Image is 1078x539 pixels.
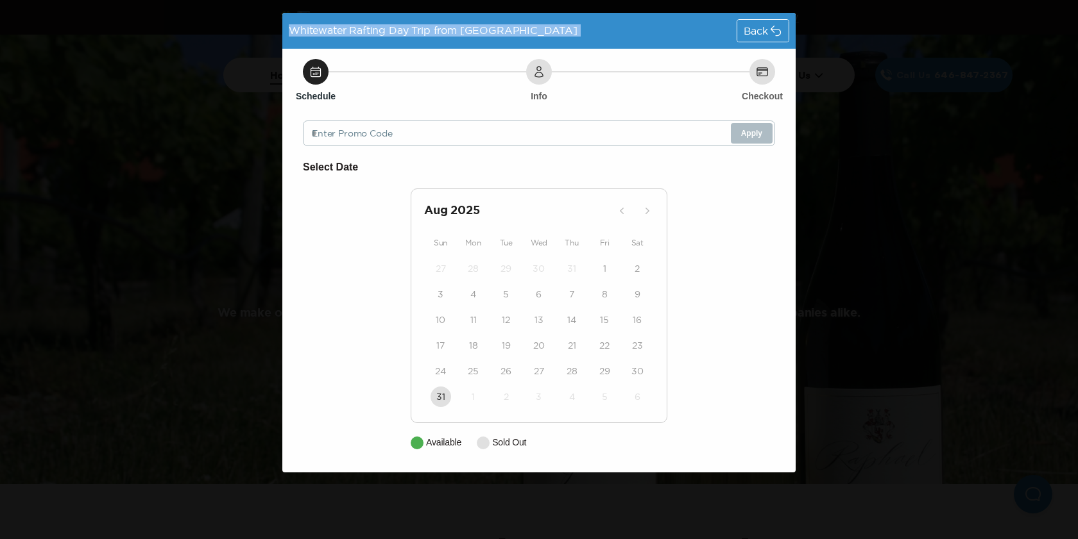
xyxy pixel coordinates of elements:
[594,361,615,381] button: 29
[561,258,582,279] button: 31
[567,262,576,275] time: 31
[561,335,582,356] button: 21
[567,313,576,326] time: 14
[635,390,640,403] time: 6
[463,386,484,407] button: 1
[296,90,336,103] h6: Schedule
[426,436,461,449] p: Available
[744,26,768,36] span: Back
[635,288,640,301] time: 9
[431,361,451,381] button: 24
[496,310,517,330] button: 12
[424,235,457,251] div: Sun
[496,361,517,381] button: 26
[472,390,475,403] time: 1
[536,390,542,403] time: 3
[535,313,543,326] time: 13
[561,310,582,330] button: 14
[594,386,615,407] button: 5
[501,262,511,275] time: 29
[438,288,443,301] time: 3
[496,386,517,407] button: 2
[501,365,511,377] time: 26
[529,310,549,330] button: 13
[635,262,640,275] time: 2
[431,258,451,279] button: 27
[504,390,509,403] time: 2
[569,288,574,301] time: 7
[529,335,549,356] button: 20
[436,262,446,275] time: 27
[621,235,654,251] div: Sat
[490,235,522,251] div: Tue
[529,284,549,304] button: 6
[463,361,484,381] button: 25
[468,365,479,377] time: 25
[502,313,510,326] time: 12
[431,310,451,330] button: 10
[633,313,642,326] time: 16
[602,390,608,403] time: 5
[436,313,445,326] time: 10
[631,365,644,377] time: 30
[303,159,775,176] h6: Select Date
[529,361,549,381] button: 27
[502,339,511,352] time: 19
[569,390,575,403] time: 4
[468,262,479,275] time: 28
[627,258,647,279] button: 2
[463,258,484,279] button: 28
[599,339,610,352] time: 22
[435,365,446,377] time: 24
[534,365,544,377] time: 27
[627,310,647,330] button: 16
[627,386,647,407] button: 6
[436,339,445,352] time: 17
[496,284,517,304] button: 5
[496,335,517,356] button: 19
[632,339,643,352] time: 23
[561,361,582,381] button: 28
[594,258,615,279] button: 1
[588,235,621,251] div: Fri
[594,335,615,356] button: 22
[627,335,647,356] button: 23
[600,313,609,326] time: 15
[463,335,484,356] button: 18
[457,235,490,251] div: Mon
[424,202,612,220] h2: Aug 2025
[533,339,545,352] time: 20
[556,235,588,251] div: Thu
[289,24,577,36] span: Whitewater Rafting Day Trip from [GEOGRAPHIC_DATA]
[531,90,547,103] h6: Info
[533,262,545,275] time: 30
[561,386,582,407] button: 4
[436,390,445,403] time: 31
[594,310,615,330] button: 15
[568,339,576,352] time: 21
[431,335,451,356] button: 17
[431,284,451,304] button: 3
[470,288,476,301] time: 4
[561,284,582,304] button: 7
[503,288,509,301] time: 5
[529,386,549,407] button: 3
[627,361,647,381] button: 30
[603,262,606,275] time: 1
[463,310,484,330] button: 11
[431,386,451,407] button: 31
[469,339,478,352] time: 18
[492,436,526,449] p: Sold Out
[496,258,517,279] button: 29
[594,284,615,304] button: 8
[742,90,783,103] h6: Checkout
[536,288,542,301] time: 6
[463,284,484,304] button: 4
[627,284,647,304] button: 9
[599,365,610,377] time: 29
[602,288,608,301] time: 8
[567,365,577,377] time: 28
[470,313,477,326] time: 11
[522,235,555,251] div: Wed
[529,258,549,279] button: 30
